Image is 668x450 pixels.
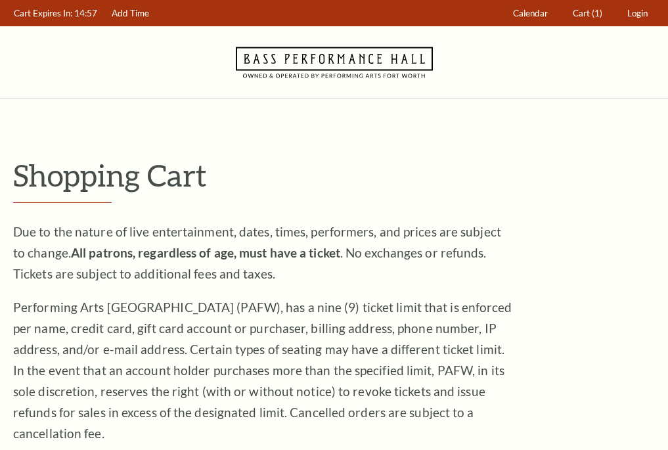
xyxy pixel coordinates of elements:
[507,1,554,26] a: Calendar
[627,8,648,18] span: Login
[513,8,548,18] span: Calendar
[567,1,609,26] a: Cart (1)
[14,8,72,18] span: Cart Expires In:
[106,1,156,26] a: Add Time
[13,158,655,192] p: Shopping Cart
[13,297,512,444] p: Performing Arts [GEOGRAPHIC_DATA] (PAFW), has a nine (9) ticket limit that is enforced per name, ...
[621,1,654,26] a: Login
[13,224,501,281] span: Due to the nature of live entertainment, dates, times, performers, and prices are subject to chan...
[592,8,602,18] span: (1)
[573,8,590,18] span: Cart
[71,245,340,260] strong: All patrons, regardless of age, must have a ticket
[74,8,97,18] span: 14:57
